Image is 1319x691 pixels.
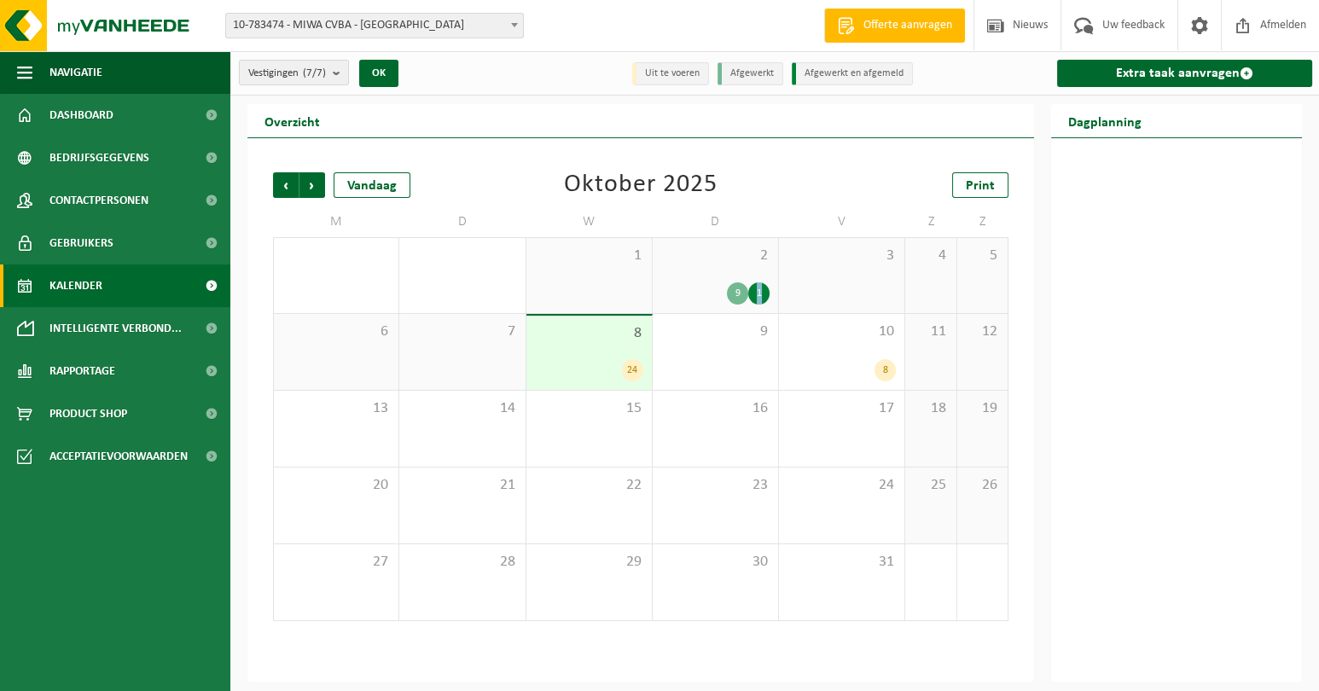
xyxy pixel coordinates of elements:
span: Kalender [49,264,102,307]
td: D [653,206,779,237]
span: 9 [661,322,770,341]
span: Rapportage [49,350,115,392]
td: V [779,206,905,237]
td: W [526,206,653,237]
span: 16 [661,399,770,418]
span: 28 [408,553,516,572]
span: 10-783474 - MIWA CVBA - SINT-NIKLAAS [226,14,523,38]
td: Z [957,206,1008,237]
a: Extra taak aanvragen [1057,60,1312,87]
span: 29 [535,553,643,572]
h2: Dagplanning [1051,104,1159,137]
span: 2 [661,247,770,265]
span: 11 [914,322,947,341]
span: 8 [535,324,643,343]
button: OK [359,60,398,87]
div: 24 [622,359,643,381]
span: 19 [966,399,999,418]
span: 25 [914,476,947,495]
span: Print [966,179,995,193]
h2: Overzicht [247,104,337,137]
a: Print [952,172,1008,198]
span: 10 [787,322,896,341]
span: 21 [408,476,516,495]
span: 3 [787,247,896,265]
span: 10-783474 - MIWA CVBA - SINT-NIKLAAS [225,13,524,38]
span: 18 [914,399,947,418]
span: 1 [535,247,643,265]
span: 20 [282,476,390,495]
div: 1 [748,282,770,305]
span: Acceptatievoorwaarden [49,435,188,478]
span: 7 [408,322,516,341]
button: Vestigingen(7/7) [239,60,349,85]
div: Vandaag [334,172,410,198]
span: 13 [282,399,390,418]
span: Bedrijfsgegevens [49,136,149,179]
li: Afgewerkt [718,62,783,85]
td: Z [905,206,956,237]
span: Vorige [273,172,299,198]
span: Dashboard [49,94,113,136]
count: (7/7) [303,67,326,78]
li: Uit te voeren [632,62,709,85]
span: 22 [535,476,643,495]
span: 14 [408,399,516,418]
span: 27 [282,553,390,572]
a: Offerte aanvragen [824,9,965,43]
span: Gebruikers [49,222,113,264]
div: Oktober 2025 [564,172,718,198]
span: Offerte aanvragen [859,17,956,34]
span: Contactpersonen [49,179,148,222]
span: Volgende [299,172,325,198]
span: 23 [661,476,770,495]
span: 15 [535,399,643,418]
span: 5 [966,247,999,265]
span: 12 [966,322,999,341]
span: 4 [914,247,947,265]
span: 17 [787,399,896,418]
span: 30 [661,553,770,572]
div: 9 [727,282,748,305]
span: Product Shop [49,392,127,435]
span: Vestigingen [248,61,326,86]
td: M [273,206,399,237]
span: Intelligente verbond... [49,307,182,350]
span: 31 [787,553,896,572]
td: D [399,206,526,237]
li: Afgewerkt en afgemeld [792,62,913,85]
span: 6 [282,322,390,341]
span: Navigatie [49,51,102,94]
div: 8 [874,359,896,381]
span: 24 [787,476,896,495]
span: 26 [966,476,999,495]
